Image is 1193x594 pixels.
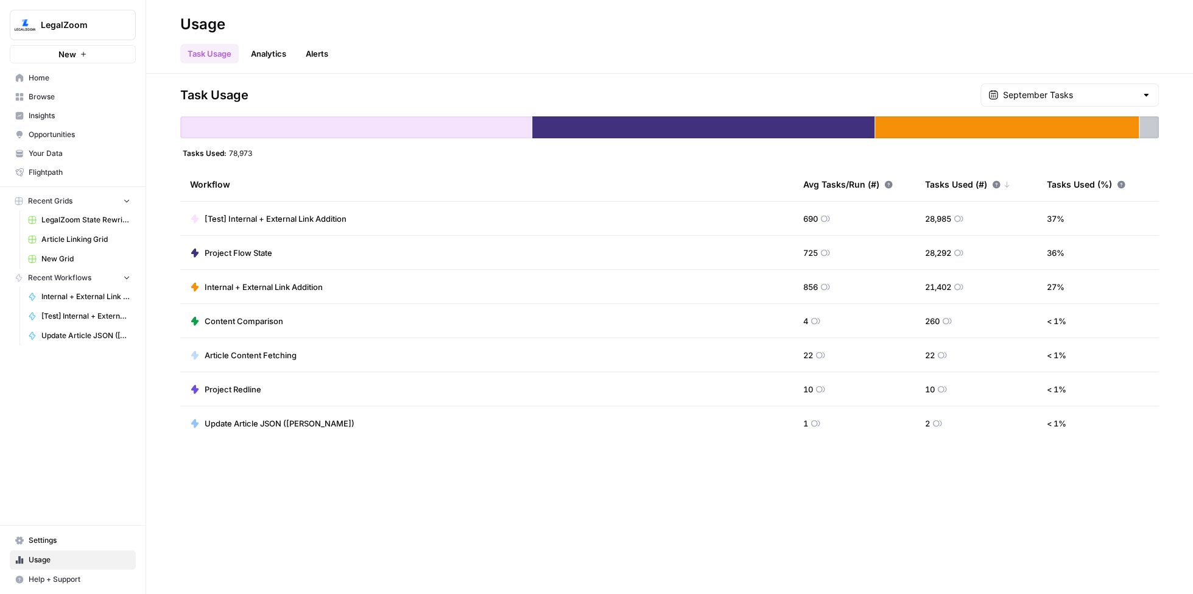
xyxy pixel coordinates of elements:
span: 22 [803,349,813,361]
a: Update Article JSON ([PERSON_NAME]) [190,417,354,430]
span: Help + Support [29,574,130,585]
span: < 1 % [1047,383,1066,395]
a: [Test] Internal + External Link Addition [190,213,347,225]
span: 856 [803,281,818,293]
a: Project Redline [190,383,261,395]
span: 37 % [1047,213,1065,225]
span: Internal + External Link Addition [205,281,323,293]
span: < 1 % [1047,315,1066,327]
span: LegalZoom State Rewrites Trust [41,214,130,225]
a: Internal + External Link Addition [23,287,136,306]
img: LegalZoom Logo [14,14,36,36]
span: Insights [29,110,130,121]
span: LegalZoom [41,19,114,31]
a: Home [10,68,136,88]
span: 725 [803,247,818,259]
span: Recent Grids [28,196,72,207]
span: Settings [29,535,130,546]
span: Browse [29,91,130,102]
span: New [58,48,76,60]
span: 22 [925,349,935,361]
a: Your Data [10,144,136,163]
a: Settings [10,531,136,550]
button: New [10,45,136,63]
a: LegalZoom State Rewrites Trust [23,210,136,230]
button: Workspace: LegalZoom [10,10,136,40]
a: Browse [10,87,136,107]
span: Your Data [29,148,130,159]
span: Task Usage [180,87,248,104]
a: Update Article JSON ([PERSON_NAME]) [23,326,136,345]
span: Update Article JSON ([PERSON_NAME]) [205,417,354,430]
span: Article Content Fetching [205,349,297,361]
div: Tasks Used (#) [925,168,1010,201]
span: 36 % [1047,247,1065,259]
a: Usage [10,550,136,570]
span: 28,985 [925,213,951,225]
span: 690 [803,213,818,225]
span: Update Article JSON ([PERSON_NAME]) [41,330,130,341]
span: Usage [29,554,130,565]
a: Alerts [298,44,336,63]
div: Avg Tasks/Run (#) [803,168,893,201]
span: 1 [803,417,808,430]
span: Article Linking Grid [41,234,130,245]
span: Internal + External Link Addition [41,291,130,302]
button: Recent Workflows [10,269,136,287]
span: New Grid [41,253,130,264]
span: [Test] Internal + External Link Addition [41,311,130,322]
button: Recent Grids [10,192,136,210]
span: 260 [925,315,940,327]
span: Opportunities [29,129,130,140]
span: < 1 % [1047,349,1066,361]
span: Home [29,72,130,83]
span: Recent Workflows [28,272,91,283]
div: Usage [180,15,225,34]
span: 4 [803,315,808,327]
a: Opportunities [10,125,136,144]
a: [Test] Internal + External Link Addition [23,306,136,326]
a: New Grid [23,249,136,269]
input: September Tasks [1003,89,1136,101]
span: Project Redline [205,383,261,395]
a: Flightpath [10,163,136,182]
span: 10 [925,383,935,395]
a: Analytics [244,44,294,63]
span: 2 [925,417,930,430]
a: Insights [10,106,136,126]
a: Article Linking Grid [23,230,136,249]
span: Project Flow State [205,247,272,259]
span: Tasks Used: [183,148,227,158]
span: 27 % [1047,281,1065,293]
span: Content Comparison [205,315,283,327]
div: Tasks Used (%) [1047,168,1125,201]
span: [Test] Internal + External Link Addition [205,213,347,225]
a: Article Content Fetching [190,349,297,361]
a: Internal + External Link Addition [190,281,323,293]
span: Flightpath [29,167,130,178]
button: Help + Support [10,570,136,589]
span: 21,402 [925,281,951,293]
span: < 1 % [1047,417,1066,430]
span: 78,973 [229,148,252,158]
a: Project Flow State [190,247,272,259]
a: Content Comparison [190,315,283,327]
a: Task Usage [180,44,239,63]
span: 10 [803,383,813,395]
span: 28,292 [925,247,951,259]
div: Workflow [190,168,784,201]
